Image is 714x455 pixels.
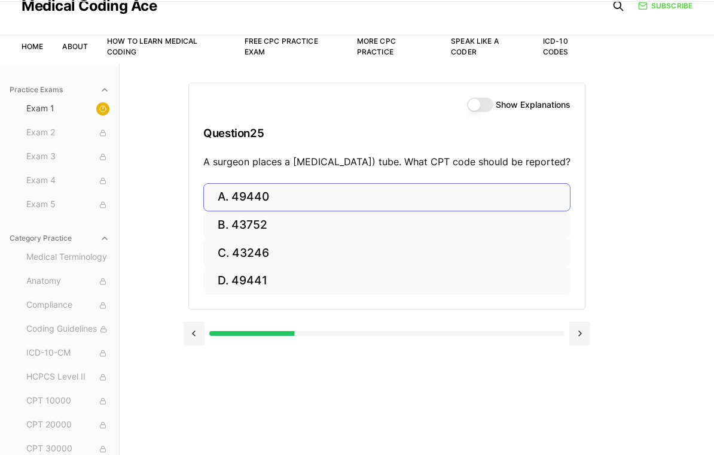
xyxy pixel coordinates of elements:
[203,211,570,239] button: B. 43752
[26,251,109,264] span: Medical Terminology
[26,347,109,360] span: ICD-10-CM
[22,296,114,315] button: Compliance
[203,154,570,169] p: A surgeon places a [MEDICAL_DATA]) tube. What CPT code should be reported?
[26,126,109,139] span: Exam 2
[26,150,109,163] span: Exam 3
[26,102,109,116] span: Exam 1
[22,392,114,411] button: CPT 10000
[22,344,114,363] button: ICD-10-CM
[22,368,114,387] button: HCPCS Level II
[245,37,318,56] a: Free CPC Practice Exam
[496,101,570,109] label: Show Explanations
[22,42,43,51] a: Home
[5,80,114,99] button: Practice Exams
[203,239,570,267] button: C. 43246
[22,171,114,190] button: Exam 4
[638,1,692,11] a: Subscribe
[26,198,109,211] span: Exam 5
[203,116,570,151] h3: Question 25
[22,272,114,291] button: Anatomy
[203,267,570,295] button: D. 49441
[26,395,109,408] span: CPT 10000
[22,415,114,435] button: CPT 20000
[203,183,570,211] button: A. 49440
[26,418,109,432] span: CPT 20000
[26,323,109,336] span: Coding Guidelines
[451,37,498,56] a: Speak Like a Coder
[22,195,114,214] button: Exam 5
[22,320,114,339] button: Coding Guidelines
[22,99,114,119] button: Exam 1
[26,371,109,384] span: HCPCS Level II
[62,42,88,51] a: About
[22,147,114,166] button: Exam 3
[107,37,197,56] a: How to Learn Medical Coding
[26,299,109,312] span: Compliance
[22,123,114,142] button: Exam 2
[22,248,114,267] button: Medical Terminology
[543,37,569,56] a: ICD-10 Codes
[26,174,109,187] span: Exam 4
[26,275,109,288] span: Anatomy
[357,37,396,56] a: More CPC Practice
[5,229,114,248] button: Category Practice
